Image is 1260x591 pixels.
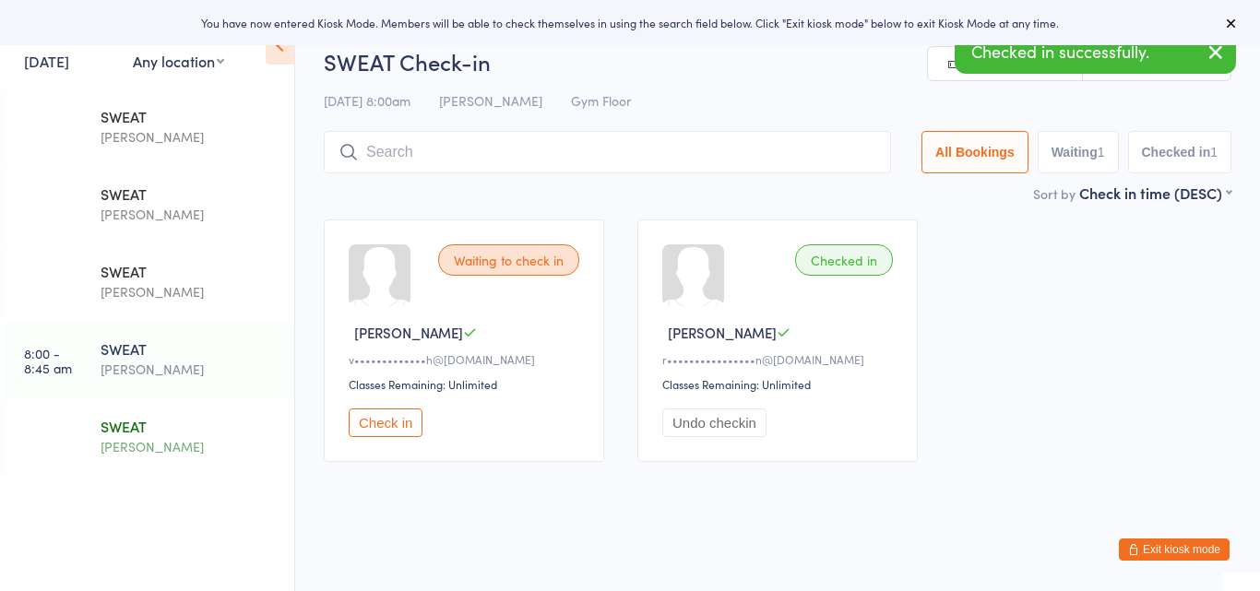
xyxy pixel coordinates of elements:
button: Undo checkin [662,408,767,437]
div: SWEAT [101,416,279,436]
div: You have now entered Kiosk Mode. Members will be able to check themselves in using the search fie... [30,15,1230,30]
div: Checked in successfully. [955,31,1236,74]
div: Any location [133,51,224,71]
a: 9:00 -9:45 amSWEAT[PERSON_NAME] [6,400,294,476]
button: Checked in1 [1128,131,1232,173]
a: [DATE] [24,51,69,71]
time: 9:00 - 9:45 am [24,423,72,453]
span: [DATE] 8:00am [324,91,410,110]
div: Classes Remaining: Unlimited [349,376,585,392]
span: [PERSON_NAME] [354,323,463,342]
div: v•••••••••••••h@[DOMAIN_NAME] [349,351,585,367]
div: SWEAT [101,183,279,204]
a: 4:40 -5:25 amSWEAT[PERSON_NAME] [6,90,294,166]
a: 5:30 -6:15 amSWEAT[PERSON_NAME] [6,168,294,243]
div: SWEAT [101,261,279,281]
h2: SWEAT Check-in [324,46,1231,77]
label: Sort by [1033,184,1076,203]
div: [PERSON_NAME] [101,436,279,457]
input: Search [324,131,891,173]
time: 4:40 - 5:25 am [24,113,71,143]
button: Waiting1 [1038,131,1119,173]
time: 5:30 - 6:15 am [24,191,69,220]
div: [PERSON_NAME] [101,281,279,302]
a: 8:00 -8:45 amSWEAT[PERSON_NAME] [6,323,294,398]
span: [PERSON_NAME] [668,323,777,342]
div: 1 [1098,145,1105,160]
button: All Bookings [921,131,1028,173]
div: SWEAT [101,338,279,359]
div: Waiting to check in [438,244,579,276]
div: SWEAT [101,106,279,126]
div: 1 [1210,145,1218,160]
time: 8:00 - 8:45 am [24,346,72,375]
span: [PERSON_NAME] [439,91,542,110]
div: [PERSON_NAME] [101,126,279,148]
time: 6:20 - 7:05 am [24,268,71,298]
button: Check in [349,408,422,437]
div: Check in time (DESC) [1079,183,1231,203]
button: Exit kiosk mode [1119,538,1230,561]
div: r••••••••••••••••n@[DOMAIN_NAME] [662,351,898,367]
div: Classes Remaining: Unlimited [662,376,898,392]
div: [PERSON_NAME] [101,359,279,380]
div: Checked in [795,244,893,276]
a: 6:20 -7:05 amSWEAT[PERSON_NAME] [6,245,294,321]
span: Gym Floor [571,91,631,110]
div: [PERSON_NAME] [101,204,279,225]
